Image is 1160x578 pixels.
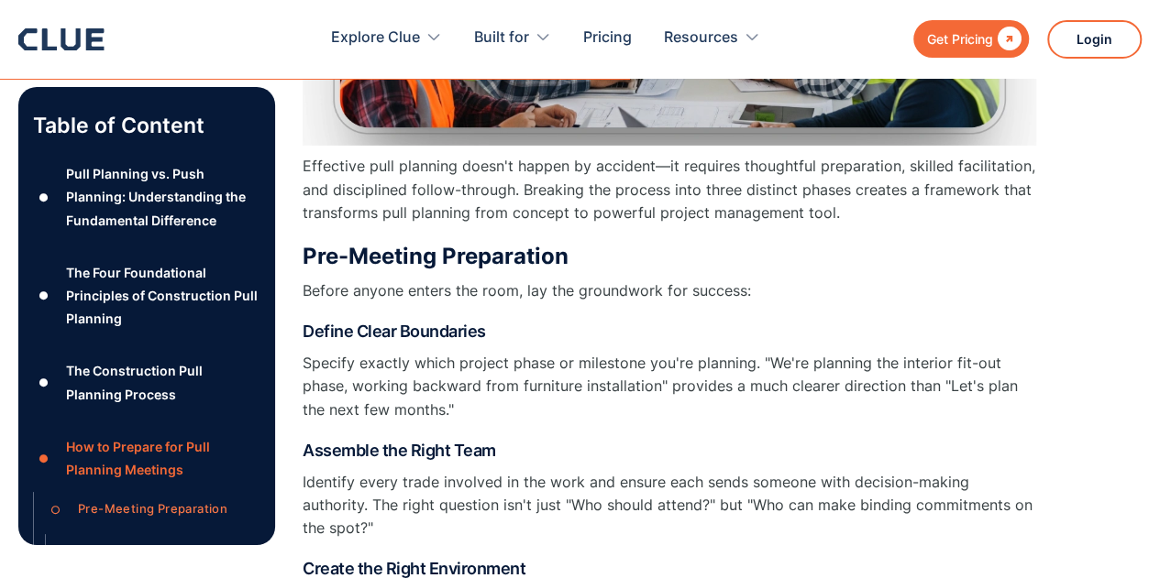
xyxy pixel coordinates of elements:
[474,9,529,67] div: Built for
[33,261,260,331] a: ●The Four Foundational Principles of Construction Pull Planning
[66,162,260,232] div: Pull Planning vs. Push Planning: Understanding the Fundamental Difference
[45,496,67,523] div: ○
[303,471,1036,540] p: Identify every trade involved in the work and ensure each sends someone with decision-making auth...
[33,111,260,140] p: Table of Content
[927,27,993,50] div: Get Pricing
[583,9,632,67] a: Pricing
[57,538,247,565] a: ○Define Clear Boundaries
[303,440,1036,462] h4: Assemble the Right Team
[57,538,79,565] div: ○
[78,497,227,520] div: Pre-Meeting Preparation
[913,20,1029,58] a: Get Pricing
[66,435,260,481] div: How to Prepare for Pull Planning Meetings
[303,155,1036,224] p: Effective pull planning doesn't happen by accident—it requires thoughtful preparation, skilled fa...
[45,496,247,523] a: ○Pre-Meeting Preparation
[664,9,760,67] div: Resources
[1047,20,1142,59] a: Login
[33,369,55,397] div: ●
[303,243,1036,270] h3: Pre-Meeting Preparation
[33,359,260,405] a: ●The Construction Pull Planning Process
[90,540,228,562] div: Define Clear Boundaries
[474,9,551,67] div: Built for
[331,9,420,67] div: Explore Clue
[33,444,55,472] div: ●
[303,279,1036,302] p: Before anyone enters the room, lay the groundwork for success:
[303,352,1036,421] p: Specify exactly which project phase or milestone you're planning. "We're planning the interior fi...
[33,162,260,232] a: ●Pull Planning vs. Push Planning: Understanding the Fundamental Difference
[33,282,55,310] div: ●
[33,435,260,481] a: ●How to Prepare for Pull Planning Meetings
[66,359,260,405] div: The Construction Pull Planning Process
[33,183,55,211] div: ●
[993,27,1022,50] div: 
[303,321,1036,343] h4: Define Clear Boundaries
[331,9,442,67] div: Explore Clue
[664,9,738,67] div: Resources
[66,261,260,331] div: The Four Foundational Principles of Construction Pull Planning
